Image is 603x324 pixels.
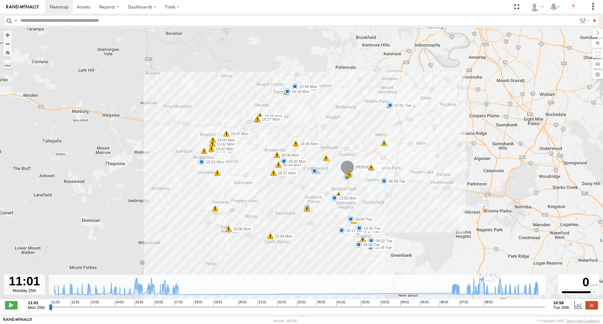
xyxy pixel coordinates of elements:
[342,228,365,233] label: 10:17 Tue
[381,300,389,305] span: 03:01
[258,117,282,122] label: 16:27 Mon
[390,103,413,108] label: 07:51 Tue
[351,217,357,224] div: 21
[213,137,237,143] label: 15:43 Mon
[559,275,598,289] div: 0
[257,117,281,123] label: 15:50 Mon
[361,300,370,305] span: 02:01
[284,159,308,164] label: 16:42 Mon
[51,300,60,305] span: 11:01
[371,245,394,250] label: 09:46 Tue
[387,102,393,108] div: 6
[371,238,394,244] label: 09:32 Tue
[440,300,448,305] span: 06:01
[585,301,598,309] label: Close
[212,141,236,147] label: 15:42 Mon
[226,131,251,137] label: 15:47 Mon
[384,178,407,184] label: 06:59 Tue
[212,205,218,211] div: 8
[553,305,569,310] span: Tue 26th Aug 2025
[358,229,381,234] label: 09:17 Tue
[359,242,382,248] label: 09:58 Tue
[3,318,32,324] a: Visit our Website
[356,165,416,169] span: [PERSON_NAME] B - Corolla Hatch
[420,300,429,305] span: 05:01
[13,16,18,25] label: Search Query
[28,305,45,310] span: Mon 25th Aug 2025
[297,300,306,305] span: 23:01
[459,300,468,305] span: 07:01
[71,300,79,305] span: 12:01
[304,206,310,212] div: 25
[311,168,318,174] div: 5
[295,84,319,90] label: 15:59 Mon
[135,300,144,305] span: 15:01
[334,195,359,201] label: 13:53 Mon
[568,2,578,12] i: ?
[274,170,298,176] label: 16:57 Mon
[214,170,220,176] div: 15
[90,300,99,305] span: 13:01
[229,226,253,232] label: 15:08 Mon
[258,300,266,305] span: 21:01
[3,31,12,39] button: Zoom in
[323,155,329,161] div: 11
[296,141,320,147] label: 16:35 Mon
[351,217,374,222] label: 09:03 Tue
[28,300,45,305] strong: 11:01
[344,174,350,180] div: 8
[346,171,352,178] div: 32
[528,2,546,12] div: Marco DiBenedetto
[238,300,247,305] span: 20:01
[270,233,295,239] label: 15:04 Mon
[335,192,342,198] div: 16
[381,140,387,146] div: 6
[202,159,226,165] label: 15:23 Mon
[336,300,345,305] span: 01:01
[204,148,228,154] label: 15:41 Mon
[304,205,310,211] div: 8
[211,146,236,152] label: 15:42 Mon
[368,164,374,171] div: 5
[6,5,39,9] img: rand-logo.svg
[577,16,591,25] label: Search Filter Options
[277,300,286,305] span: 22:01
[484,300,493,305] span: 08:01
[3,39,12,48] button: Zoom out
[592,70,603,79] label: Map Settings
[553,300,569,305] strong: 10:58
[400,300,409,305] span: 04:01
[317,300,325,305] span: 00:01
[359,226,382,231] label: 10:30 Tue
[3,48,12,57] button: Zoom Home
[213,300,222,305] span: 19:01
[360,236,366,243] div: 10
[279,162,303,168] label: 16:54 Mon
[174,300,183,305] span: 17:01
[537,319,600,323] div: © Copyright 2025 -
[287,89,311,95] label: 16:21 Mon
[115,300,124,305] span: 14:01
[5,301,18,309] label: Play/Stop
[260,113,284,119] label: 16:26 Mon
[566,319,600,323] a: Terms and Conditions
[3,60,12,69] label: Measure
[277,152,301,158] label: 16:38 Mon
[273,319,297,323] div: Version: 306.00
[154,300,163,305] span: 16:01
[194,300,203,305] span: 18:01
[287,89,312,95] label: 16:16 Mon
